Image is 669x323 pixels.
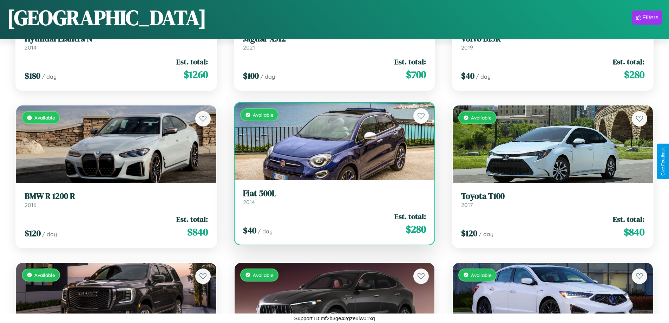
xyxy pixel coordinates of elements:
span: / day [42,73,57,80]
span: / day [479,231,493,238]
span: Available [471,115,492,121]
a: Fiat 500L2014 [243,188,426,206]
h3: BMW R 1200 R [25,191,208,201]
span: $ 40 [243,225,256,236]
span: $ 280 [624,67,644,82]
a: Volvo B13R2019 [461,34,644,51]
span: $ 100 [243,70,259,82]
span: Available [253,272,274,278]
span: $ 840 [624,225,644,239]
span: $ 120 [461,227,477,239]
span: / day [42,231,57,238]
h3: Fiat 500L [243,188,426,199]
span: 2014 [243,199,255,206]
span: Available [34,272,55,278]
p: Support ID: mf2b3ge42gzeulw01xq [294,314,375,323]
a: Hyundai Elantra N2014 [25,34,208,51]
div: Give Feedback [661,147,665,176]
span: / day [258,228,273,235]
button: Filters [632,11,662,25]
span: $ 700 [406,67,426,82]
span: Est. total: [176,57,208,67]
h1: [GEOGRAPHIC_DATA] [7,3,206,32]
span: $ 840 [187,225,208,239]
span: 2021 [243,44,255,51]
span: Available [34,115,55,121]
a: Toyota T1002017 [461,191,644,208]
div: Filters [642,14,658,21]
span: $ 1260 [184,67,208,82]
span: Est. total: [613,214,644,224]
span: 2019 [461,44,473,51]
span: Est. total: [613,57,644,67]
span: $ 280 [406,222,426,236]
a: BMW R 1200 R2016 [25,191,208,208]
span: $ 180 [25,70,40,82]
h3: Toyota T100 [461,191,644,201]
span: 2017 [461,201,473,208]
h3: Hyundai Elantra N [25,34,208,44]
span: 2014 [25,44,37,51]
h3: Jaguar XJ12 [243,34,426,44]
span: $ 120 [25,227,41,239]
span: $ 40 [461,70,474,82]
span: 2016 [25,201,37,208]
span: Est. total: [394,57,426,67]
span: / day [260,73,275,80]
h3: Volvo B13R [461,34,644,44]
a: Jaguar XJ122021 [243,34,426,51]
span: Est. total: [176,214,208,224]
span: Available [471,272,492,278]
span: Est. total: [394,211,426,221]
span: Available [253,112,274,118]
span: / day [476,73,491,80]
